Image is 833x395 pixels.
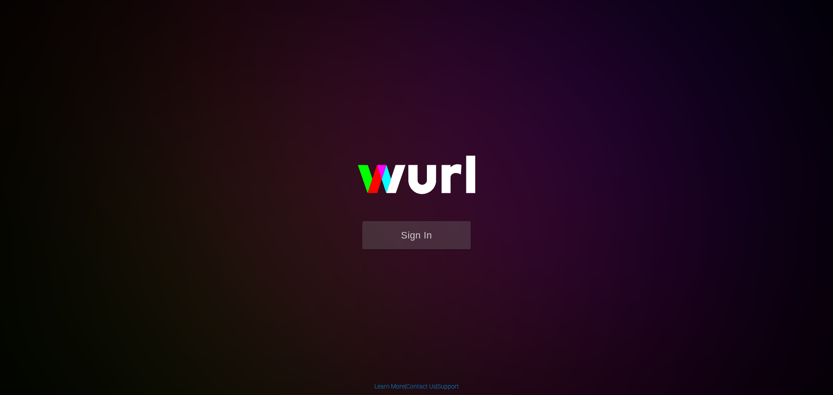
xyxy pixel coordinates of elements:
a: Contact Us [406,383,436,390]
a: Learn More [374,383,405,390]
img: wurl-logo-on-black-223613ac3d8ba8fe6dc639794a292ebdb59501304c7dfd60c99c58986ef67473.svg [330,137,503,221]
a: Support [437,383,459,390]
div: | | [374,382,459,391]
button: Sign In [362,221,471,249]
